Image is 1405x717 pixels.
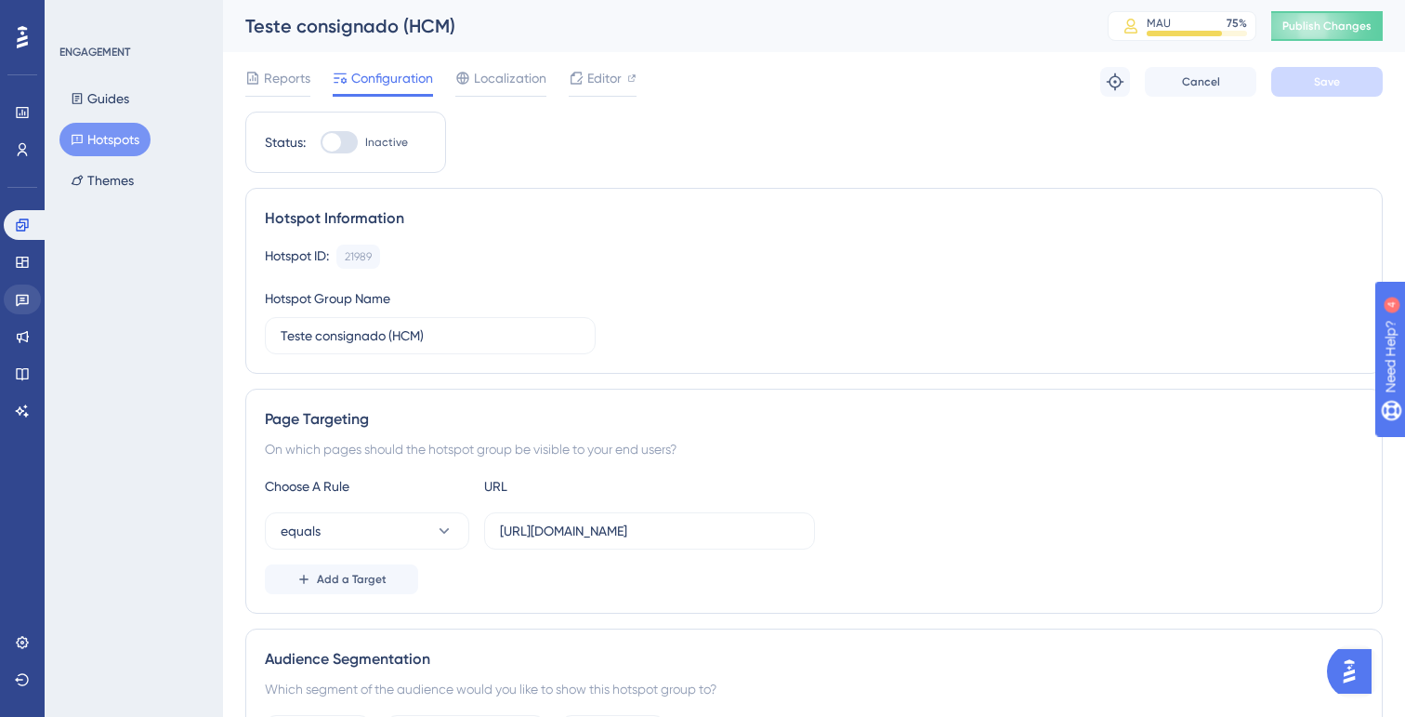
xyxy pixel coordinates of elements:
[1327,644,1383,699] iframe: UserGuiding AI Assistant Launcher
[59,45,130,60] div: ENGAGEMENT
[265,678,1363,700] div: Which segment of the audience would you like to show this hotspot group to?
[1271,11,1383,41] button: Publish Changes
[1314,74,1340,89] span: Save
[129,9,135,24] div: 4
[1182,74,1220,89] span: Cancel
[59,123,151,156] button: Hotspots
[265,438,1363,460] div: On which pages should the hotspot group be visible to your end users?
[245,13,1061,39] div: Teste consignado (HCM)
[59,164,145,197] button: Themes
[500,521,799,541] input: yourwebsite.com/path
[265,564,418,594] button: Add a Target
[317,572,387,587] span: Add a Target
[265,648,1363,671] div: Audience Segmentation
[265,131,306,153] div: Status:
[264,67,310,89] span: Reports
[351,67,433,89] span: Configuration
[1145,67,1256,97] button: Cancel
[265,512,469,550] button: equals
[1147,16,1171,31] div: MAU
[345,249,372,264] div: 21989
[365,135,408,150] span: Inactive
[265,245,329,269] div: Hotspot ID:
[1227,16,1247,31] div: 75 %
[265,408,1363,431] div: Page Targeting
[474,67,546,89] span: Localization
[265,475,469,498] div: Choose A Rule
[265,287,390,310] div: Hotspot Group Name
[265,207,1363,230] div: Hotspot Information
[281,520,321,542] span: equals
[1282,19,1372,33] span: Publish Changes
[281,325,580,346] input: Type your Hotspot Group Name here
[484,475,689,498] div: URL
[1271,67,1383,97] button: Save
[44,5,116,27] span: Need Help?
[59,82,140,115] button: Guides
[587,67,622,89] span: Editor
